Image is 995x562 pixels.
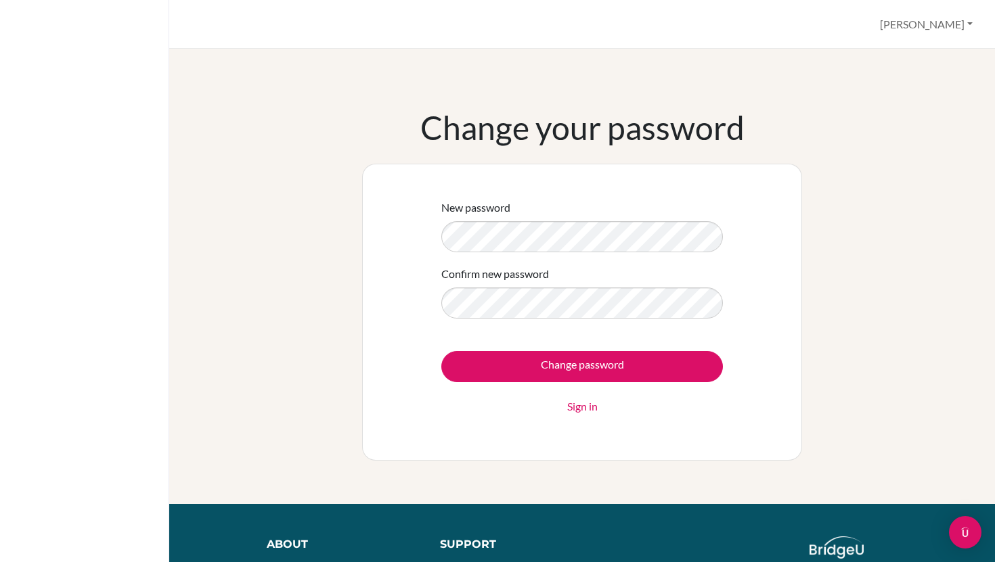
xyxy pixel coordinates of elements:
[810,536,864,559] img: logo_white@2x-f4f0deed5e89b7ecb1c2cc34c3e3d731f90f0f143d5ea2071677605dd97b5244.png
[267,536,409,553] div: About
[949,516,981,548] div: Open Intercom Messenger
[441,266,549,282] label: Confirm new password
[441,200,510,216] label: New password
[441,351,723,382] input: Change password
[874,11,979,37] button: [PERSON_NAME]
[440,536,569,553] div: Support
[567,398,598,415] a: Sign in
[420,108,745,147] h1: Change your password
